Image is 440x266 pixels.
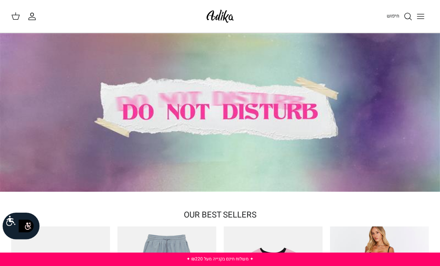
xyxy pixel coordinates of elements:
a: החשבון שלי [28,12,40,21]
a: חיפוש [387,12,412,21]
a: OUR BEST SELLERS [184,209,257,221]
img: Adika IL [204,7,236,25]
img: accessibility_icon02.svg [16,216,37,237]
button: Toggle menu [412,8,429,25]
span: חיפוש [387,12,399,19]
a: ✦ משלוח חינם בקנייה מעל ₪220 ✦ [186,256,254,262]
